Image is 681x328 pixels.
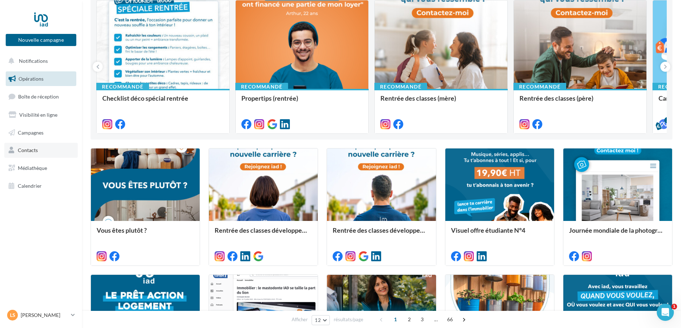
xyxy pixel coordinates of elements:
[18,147,38,153] span: Contacts
[333,227,430,241] div: Rentrée des classes développement (conseiller)
[10,312,15,319] span: LS
[19,58,48,64] span: Notifications
[664,117,671,123] div: 5
[241,95,363,109] div: Propertips (rentrée)
[334,316,363,323] span: résultats/page
[4,89,78,104] a: Boîte de réception
[416,314,428,325] span: 3
[4,107,78,122] a: Visibilité en ligne
[519,95,641,109] div: Rentrée des classes (père)
[6,34,76,46] button: Nouvelle campagne
[4,178,78,193] a: Calendrier
[657,304,674,321] iframe: Intercom live chat
[235,83,288,91] div: Recommandé
[4,54,75,69] button: Notifications
[380,95,502,109] div: Rentrée des classes (mère)
[4,161,78,176] a: Médiathèque
[444,314,456,325] span: 66
[374,83,427,91] div: Recommandé
[312,315,330,325] button: 12
[18,165,47,171] span: Médiathèque
[4,143,78,158] a: Contacts
[18,183,42,189] span: Calendrier
[292,316,308,323] span: Afficher
[96,83,149,91] div: Recommandé
[569,227,666,241] div: Journée mondiale de la photographie
[315,317,321,323] span: 12
[18,94,59,100] span: Boîte de réception
[390,314,401,325] span: 1
[19,112,57,118] span: Visibilité en ligne
[671,304,677,309] span: 1
[430,314,442,325] span: ...
[215,227,312,241] div: Rentrée des classes développement (conseillère)
[404,314,415,325] span: 2
[21,312,68,319] p: [PERSON_NAME]
[4,125,78,140] a: Campagnes
[513,83,566,91] div: Recommandé
[102,95,224,109] div: Checklist déco spécial rentrée
[97,227,194,241] div: Vous êtes plutôt ?
[6,308,76,322] a: LS [PERSON_NAME]
[18,129,43,135] span: Campagnes
[4,71,78,86] a: Opérations
[451,227,548,241] div: Visuel offre étudiante N°4
[19,76,43,82] span: Opérations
